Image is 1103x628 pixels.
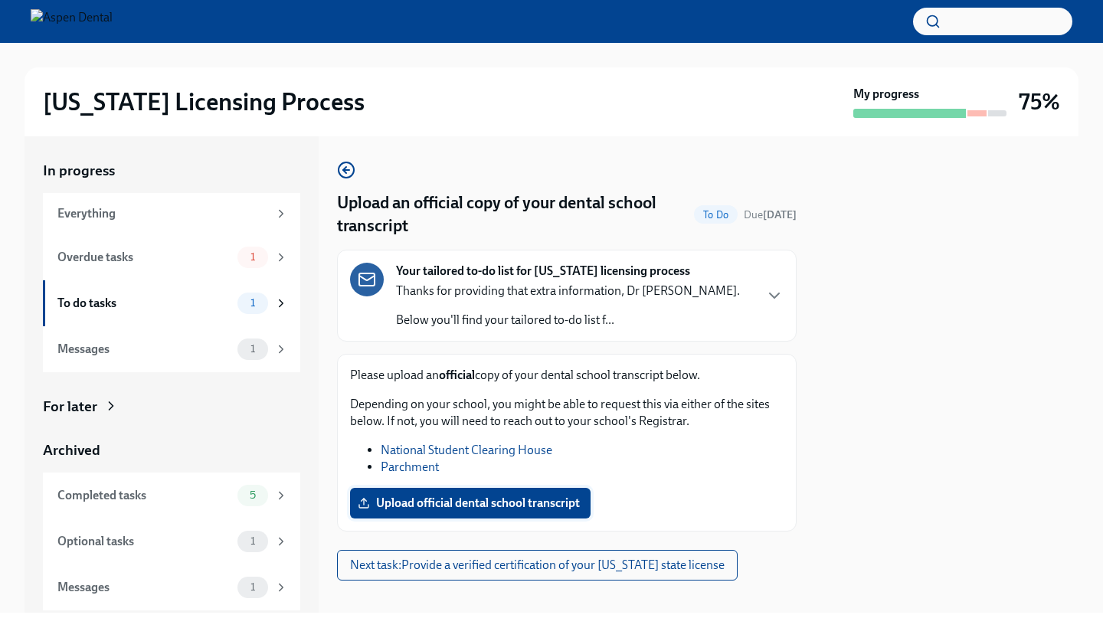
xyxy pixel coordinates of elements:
[241,297,264,309] span: 1
[57,205,268,222] div: Everything
[57,295,231,312] div: To do tasks
[241,251,264,263] span: 1
[1019,88,1060,116] h3: 75%
[396,312,740,329] p: Below you'll find your tailored to-do list f...
[381,460,439,474] a: Parchment
[31,9,113,34] img: Aspen Dental
[57,533,231,550] div: Optional tasks
[43,397,300,417] a: For later
[853,86,919,103] strong: My progress
[241,581,264,593] span: 1
[350,558,725,573] span: Next task : Provide a verified certification of your [US_STATE] state license
[43,440,300,460] a: Archived
[337,550,738,581] button: Next task:Provide a verified certification of your [US_STATE] state license
[57,487,231,504] div: Completed tasks
[43,234,300,280] a: Overdue tasks1
[43,193,300,234] a: Everything
[57,341,231,358] div: Messages
[350,396,784,430] p: Depending on your school, you might be able to request this via either of the sites below. If not...
[43,473,300,518] a: Completed tasks5
[396,263,690,280] strong: Your tailored to-do list for [US_STATE] licensing process
[43,87,365,117] h2: [US_STATE] Licensing Process
[241,343,264,355] span: 1
[43,280,300,326] a: To do tasks1
[439,368,475,382] strong: official
[241,535,264,547] span: 1
[57,249,231,266] div: Overdue tasks
[350,367,784,384] p: Please upload an copy of your dental school transcript below.
[350,488,591,518] label: Upload official dental school transcript
[43,397,97,417] div: For later
[43,518,300,564] a: Optional tasks1
[396,283,740,299] p: Thanks for providing that extra information, Dr [PERSON_NAME].
[694,209,738,221] span: To Do
[43,326,300,372] a: Messages1
[381,443,552,457] a: National Student Clearing House
[763,208,797,221] strong: [DATE]
[241,489,265,501] span: 5
[744,208,797,221] span: Due
[43,564,300,610] a: Messages1
[744,208,797,222] span: September 1st, 2025 10:00
[337,191,688,237] h4: Upload an official copy of your dental school transcript
[57,579,231,596] div: Messages
[43,161,300,181] a: In progress
[361,496,580,511] span: Upload official dental school transcript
